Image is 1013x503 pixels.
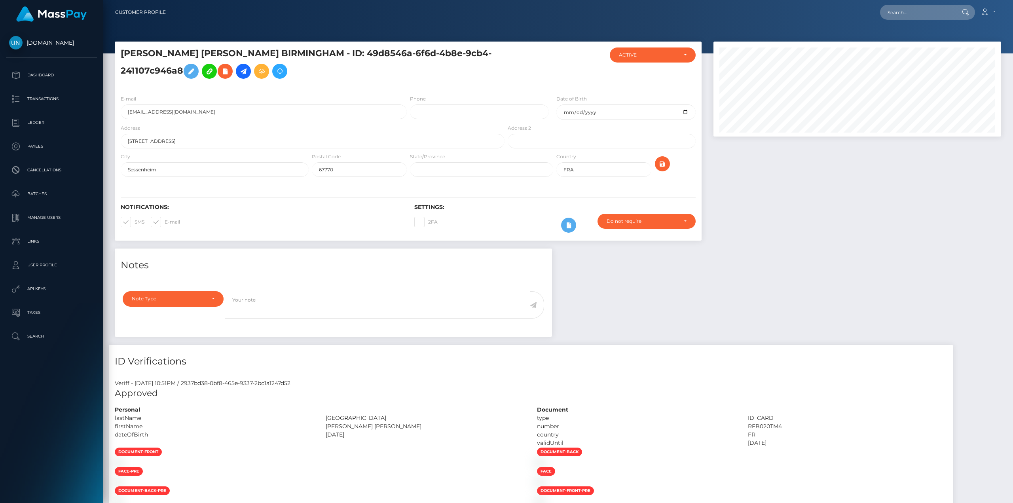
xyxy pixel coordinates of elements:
label: E-mail [121,95,136,102]
div: FR [742,431,953,439]
label: City [121,153,130,160]
label: State/Province [410,153,445,160]
a: Payees [6,137,97,156]
img: 1b47240a-5c40-409c-b296-7b8a9d266213 [537,479,543,485]
a: User Profile [6,255,97,275]
label: SMS [121,217,144,227]
img: 4644ced0-fb8d-4433-8c40-4489d25c0f22 [537,459,543,466]
a: Initiate Payout [236,64,251,79]
div: [DATE] [320,431,531,439]
a: Dashboard [6,65,97,85]
h4: ID Verifications [115,355,947,368]
p: API Keys [9,283,94,295]
span: face-pre [115,467,143,476]
a: Taxes [6,303,97,323]
button: Note Type [123,291,224,306]
p: Manage Users [9,212,94,224]
p: Cancellations [9,164,94,176]
h4: Notes [121,258,546,272]
input: Search... [880,5,954,20]
span: document-front-pre [537,486,594,495]
div: firstName [109,422,320,431]
div: [DATE] [742,439,953,447]
a: API Keys [6,279,97,299]
button: ACTIVE [610,47,696,63]
label: Address 2 [508,125,531,132]
p: Dashboard [9,69,94,81]
span: document-back [537,448,582,456]
div: Do not require [607,218,677,224]
p: Links [9,235,94,247]
img: MassPay Logo [16,6,87,22]
div: country [531,431,742,439]
div: ACTIVE [619,52,677,58]
label: Country [556,153,576,160]
div: Veriff - [DATE] 10:51PM / 2937bd38-0bf8-465e-9337-2bc1a1247d52 [109,379,953,387]
p: Taxes [9,307,94,319]
label: E-mail [151,217,180,227]
a: Cancellations [6,160,97,180]
img: 63372408-c2d8-473e-93dd-ea9cc1b5aebe [115,459,121,466]
span: [DOMAIN_NAME] [6,39,97,46]
p: Transactions [9,93,94,105]
label: Date of Birth [556,95,587,102]
h5: [PERSON_NAME] [PERSON_NAME] BIRMINGHAM - ID: 49d8546a-6f6d-4b8e-9cb4-241107c946a8 [121,47,500,83]
a: Links [6,232,97,251]
label: Postal Code [312,153,341,160]
div: number [531,422,742,431]
strong: Personal [115,406,140,413]
h5: Approved [115,387,947,400]
p: Payees [9,140,94,152]
p: Search [9,330,94,342]
strong: Document [537,406,568,413]
span: document-back-pre [115,486,170,495]
div: validUntil [531,439,742,447]
label: Phone [410,95,426,102]
div: Note Type [132,296,205,302]
p: Ledger [9,117,94,129]
div: [PERSON_NAME] [PERSON_NAME] [320,422,531,431]
a: Search [6,326,97,346]
div: [GEOGRAPHIC_DATA] [320,414,531,422]
a: Transactions [6,89,97,109]
img: Unlockt.me [9,36,23,49]
p: User Profile [9,259,94,271]
label: Address [121,125,140,132]
h6: Settings: [414,204,696,211]
span: face [537,467,555,476]
span: document-front [115,448,162,456]
h6: Notifications: [121,204,402,211]
p: Batches [9,188,94,200]
div: lastName [109,414,320,422]
div: type [531,414,742,422]
div: dateOfBirth [109,431,320,439]
div: RFB020TM4 [742,422,953,431]
a: Ledger [6,113,97,133]
label: 2FA [414,217,438,227]
a: Customer Profile [115,4,166,21]
img: 11c61bdc-71c2-435b-a362-e0e3d7358ddf [115,479,121,485]
a: Batches [6,184,97,204]
a: Manage Users [6,208,97,228]
button: Do not require [598,214,696,229]
div: ID_CARD [742,414,953,422]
